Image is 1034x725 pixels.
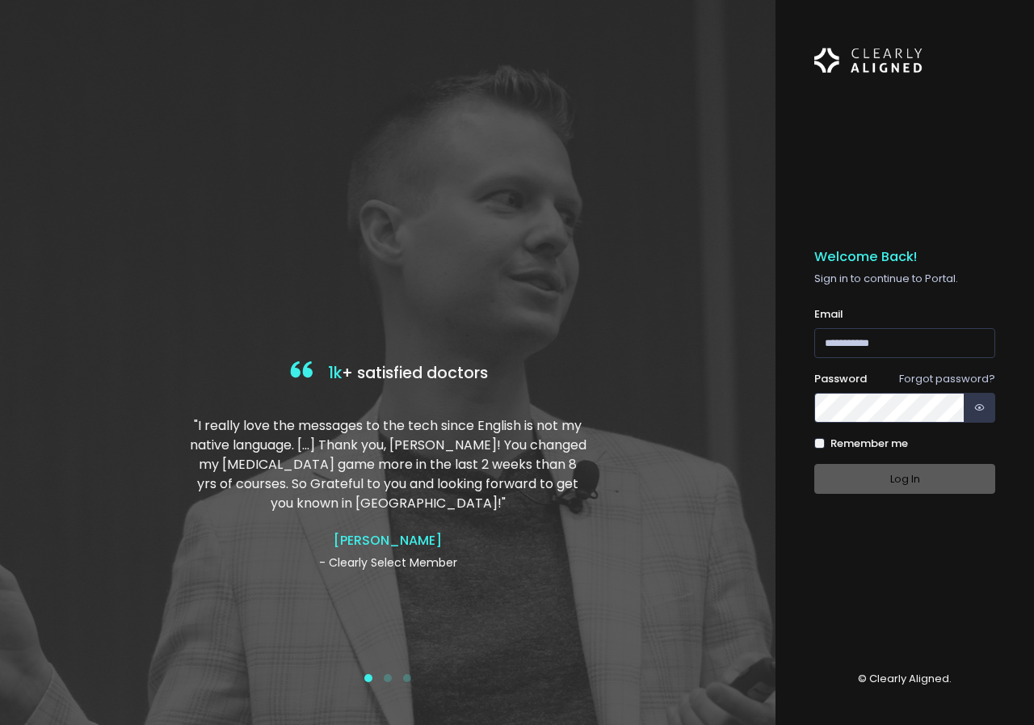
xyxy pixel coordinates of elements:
[188,416,587,513] p: "I really love the messages to the tech since English is not my native language. […] Thank you, [...
[830,436,908,452] label: Remember me
[188,554,587,571] p: - Clearly Select Member
[814,371,867,387] label: Password
[814,306,843,322] label: Email
[814,249,995,265] h5: Welcome Back!
[328,362,342,384] span: 1k
[899,371,995,386] a: Forgot password?
[188,357,587,390] h4: + satisfied doctors
[814,39,923,82] img: Logo Horizontal
[814,671,995,687] p: © Clearly Aligned.
[814,271,995,287] p: Sign in to continue to Portal.
[188,533,587,548] h4: [PERSON_NAME]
